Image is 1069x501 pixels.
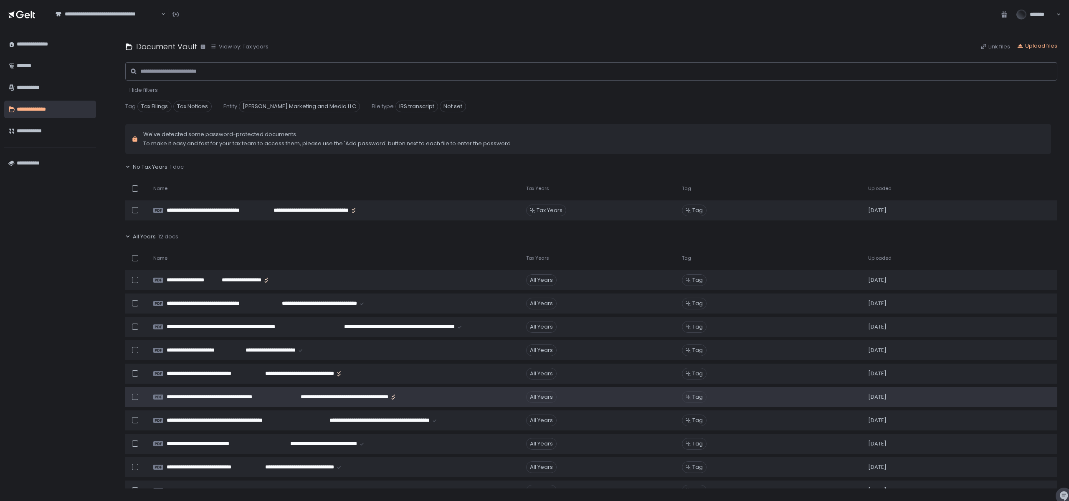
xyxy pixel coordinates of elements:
button: View by: Tax years [210,43,269,51]
span: [DATE] [868,300,887,307]
span: Entity [223,103,237,110]
div: All Years [526,274,557,286]
button: - Hide filters [125,86,158,94]
span: Tax Notices [173,101,212,112]
span: [DATE] [868,393,887,401]
div: All Years [526,321,557,333]
span: Tag [692,417,703,424]
span: Tag [692,393,703,401]
span: No Tax Years [133,163,167,171]
span: [DATE] [868,207,887,214]
input: Search for option [56,18,160,26]
span: Tag [125,103,136,110]
span: [DATE] [868,463,887,471]
h1: Document Vault [136,41,197,52]
span: Tag [692,463,703,471]
div: All Years [526,391,557,403]
span: Tag [682,255,691,261]
span: [DATE] [868,276,887,284]
span: Tag [682,185,691,192]
span: Uploaded [868,255,892,261]
span: Tag [692,487,703,494]
span: Tag [692,276,703,284]
span: 12 docs [158,233,178,240]
span: [DATE] [868,347,887,354]
div: All Years [526,368,557,380]
span: All Years [133,233,156,240]
span: Tag [692,440,703,448]
span: Not set [440,101,466,112]
span: [DATE] [868,370,887,377]
span: Tax Filings [137,101,172,112]
span: Tag [692,347,703,354]
span: Tax Years [537,207,562,214]
div: All Years [526,485,557,496]
div: All Years [526,438,557,450]
button: Upload files [1017,42,1057,50]
span: Tag [692,370,703,377]
span: Name [153,185,167,192]
span: We've detected some password-protected documents. [143,131,512,138]
span: [PERSON_NAME] Marketing and Media LLC [239,101,360,112]
span: Tag [692,323,703,331]
span: Tax Years [526,255,549,261]
span: [DATE] [868,417,887,424]
span: [DATE] [868,487,887,494]
div: All Years [526,461,557,473]
span: Tax Years [526,185,549,192]
div: Search for option [50,6,165,23]
button: Link files [980,43,1010,51]
div: All Years [526,344,557,356]
span: 1 doc [170,163,184,171]
span: Name [153,255,167,261]
span: File type [372,103,394,110]
div: All Years [526,298,557,309]
span: [DATE] [868,323,887,331]
div: All Years [526,415,557,426]
span: [DATE] [868,440,887,448]
span: Tag [692,300,703,307]
span: Tag [692,207,703,214]
span: Uploaded [868,185,892,192]
span: IRS transcript [395,101,438,112]
span: To make it easy and fast for your tax team to access them, please use the 'Add password' button n... [143,140,512,147]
